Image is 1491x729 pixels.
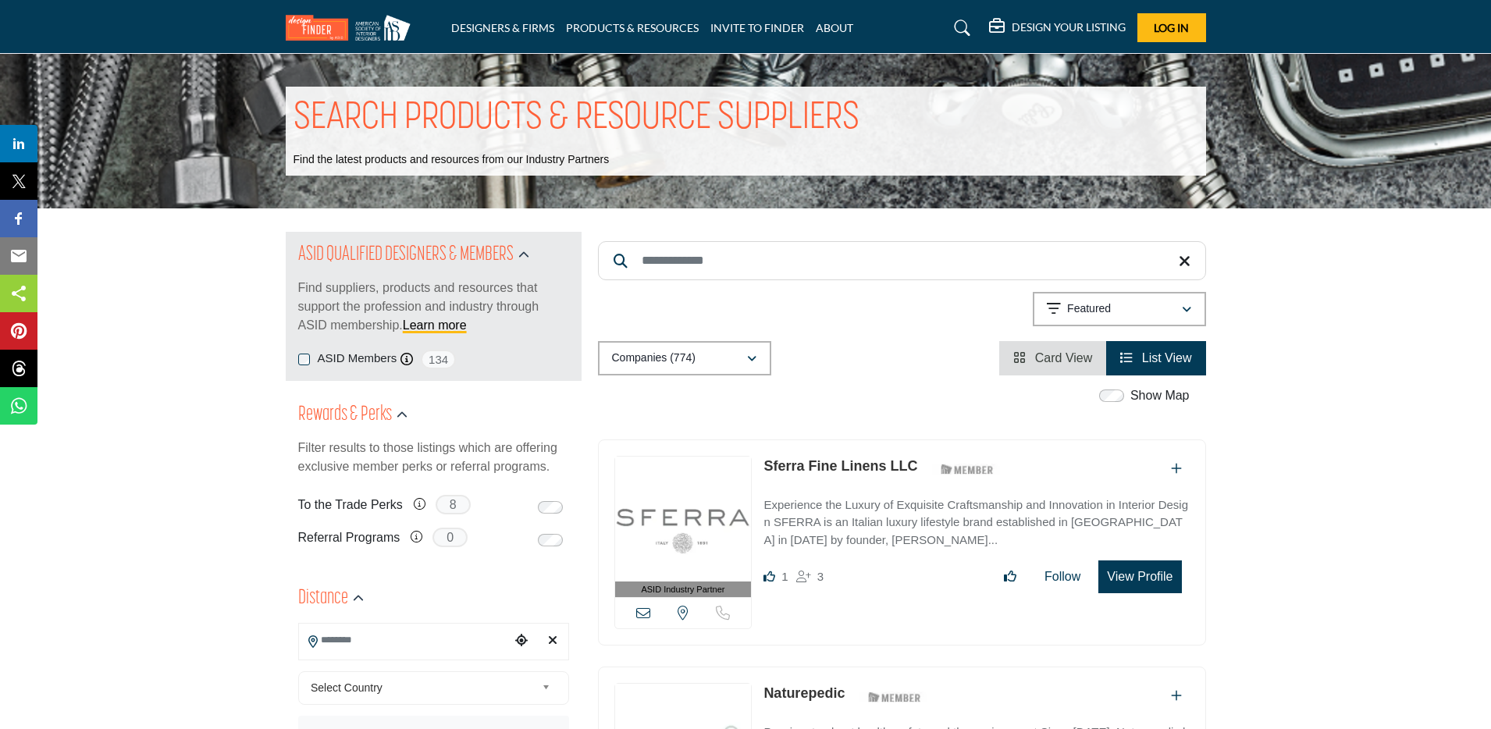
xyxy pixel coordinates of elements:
[1142,351,1192,364] span: List View
[598,241,1206,280] input: Search Keyword
[298,241,514,269] h2: ASID QUALIFIED DESIGNERS & MEMBERS
[421,350,456,369] span: 134
[403,318,467,332] a: Learn more
[615,457,752,581] img: Sferra Fine Linens LLC
[1098,560,1181,593] button: View Profile
[859,687,930,706] img: ASID Members Badge Icon
[1106,341,1205,375] li: List View
[1137,13,1206,42] button: Log In
[294,94,859,143] h1: SEARCH PRODUCTS & RESOURCE SUPPLIERS
[763,456,917,477] p: Sferra Fine Linens LLC
[1154,21,1189,34] span: Log In
[1067,301,1111,317] p: Featured
[641,583,724,596] span: ASID Industry Partner
[451,21,554,34] a: DESIGNERS & FIRMS
[763,683,845,704] p: Naturepedic
[1130,386,1190,405] label: Show Map
[939,16,980,41] a: Search
[710,21,804,34] a: INVITE TO FINDER
[612,350,696,366] p: Companies (774)
[999,341,1106,375] li: Card View
[538,501,563,514] input: Switch to To the Trade Perks
[1013,351,1092,364] a: View Card
[298,524,400,551] label: Referral Programs
[298,491,403,518] label: To the Trade Perks
[566,21,699,34] a: PRODUCTS & RESOURCES
[817,570,824,583] span: 3
[763,685,845,701] a: Naturepedic
[1171,462,1182,475] a: Add To List
[436,495,471,514] span: 8
[598,341,771,375] button: Companies (774)
[1033,292,1206,326] button: Featured
[298,439,569,476] p: Filter results to those listings which are offering exclusive member perks or referral programs.
[994,561,1027,592] button: Like listing
[510,624,533,658] div: Choose your current location
[432,528,468,547] span: 0
[298,401,392,429] h2: Rewards & Perks
[298,354,310,365] input: ASID Members checkbox
[1012,20,1126,34] h5: DESIGN YOUR LISTING
[796,567,824,586] div: Followers
[763,571,775,582] i: Like
[1035,351,1093,364] span: Card View
[932,460,1002,479] img: ASID Members Badge Icon
[781,570,788,583] span: 1
[318,350,397,368] label: ASID Members
[538,534,563,546] input: Switch to Referral Programs
[298,279,569,335] p: Find suppliers, products and resources that support the profession and industry through ASID memb...
[1120,351,1191,364] a: View List
[615,457,752,598] a: ASID Industry Partner
[299,624,510,655] input: Search Location
[294,152,610,168] p: Find the latest products and resources from our Industry Partners
[989,19,1126,37] div: DESIGN YOUR LISTING
[763,458,917,474] a: Sferra Fine Linens LLC
[311,678,536,697] span: Select Country
[763,487,1189,549] a: Experience the Luxury of Exquisite Craftsmanship and Innovation in Interior Design SFERRA is an I...
[1171,689,1182,702] a: Add To List
[541,624,564,658] div: Clear search location
[298,585,348,613] h2: Distance
[816,21,853,34] a: ABOUT
[763,496,1189,549] p: Experience the Luxury of Exquisite Craftsmanship and Innovation in Interior Design SFERRA is an I...
[1034,561,1091,592] button: Follow
[286,15,418,41] img: Site Logo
